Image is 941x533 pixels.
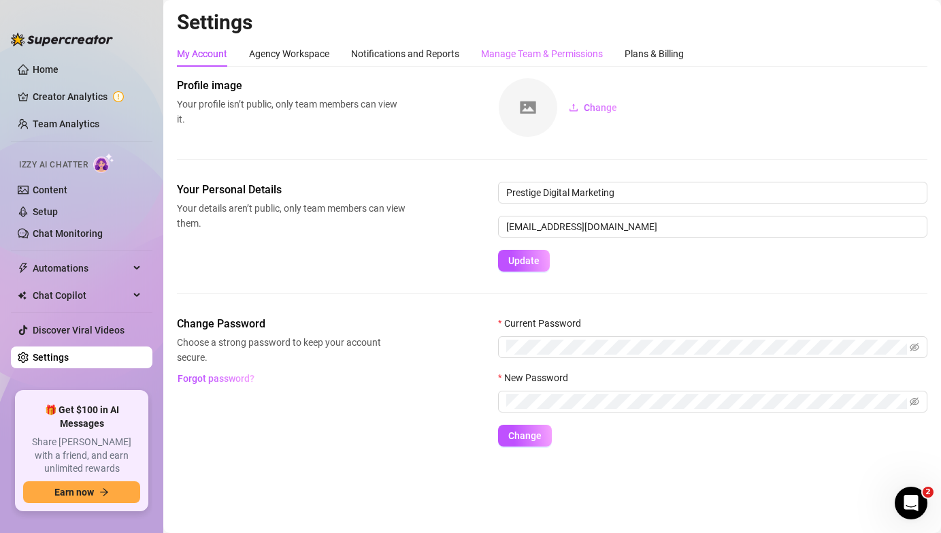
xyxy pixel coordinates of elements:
span: Your profile isn’t public, only team members can view it. [177,97,406,127]
button: Update [498,250,550,272]
span: Share [PERSON_NAME] with a friend, and earn unlimited rewards [23,436,140,476]
div: Manage Team & Permissions [481,46,603,61]
span: eye-invisible [910,397,919,406]
button: Forgot password? [177,368,254,389]
input: New Password [506,394,907,409]
span: Forgot password? [178,373,254,384]
a: Team Analytics [33,118,99,129]
span: Earn now [54,487,94,498]
span: Your Personal Details [177,182,406,198]
span: upload [569,103,578,112]
div: My Account [177,46,227,61]
button: Change [498,425,552,447]
img: logo-BBDzfeDw.svg [11,33,113,46]
span: Your details aren’t public, only team members can view them. [177,201,406,231]
span: Update [508,255,540,266]
img: AI Chatter [93,153,114,173]
span: Chat Copilot [33,285,129,306]
input: Enter new email [498,216,927,238]
span: Choose a strong password to keep your account secure. [177,335,406,365]
a: Setup [33,206,58,217]
span: Change [508,430,542,441]
span: Change [584,102,617,113]
a: Chat Monitoring [33,228,103,239]
a: Creator Analytics exclamation-circle [33,86,142,108]
label: Current Password [498,316,590,331]
div: Agency Workspace [249,46,329,61]
h2: Settings [177,10,927,35]
span: 🎁 Get $100 in AI Messages [23,404,140,430]
span: Change Password [177,316,406,332]
span: thunderbolt [18,263,29,274]
label: New Password [498,370,577,385]
input: Current Password [506,340,907,355]
button: Earn nowarrow-right [23,481,140,503]
img: Chat Copilot [18,291,27,300]
span: Izzy AI Chatter [19,159,88,172]
span: 2 [923,487,934,498]
a: Settings [33,352,69,363]
a: Discover Viral Videos [33,325,125,336]
a: Content [33,184,67,195]
span: Automations [33,257,129,279]
img: square-placeholder.png [499,78,557,137]
span: arrow-right [99,487,109,497]
button: Change [558,97,628,118]
span: Profile image [177,78,406,94]
iframe: Intercom live chat [895,487,927,519]
div: Plans & Billing [625,46,684,61]
input: Enter name [498,182,927,204]
div: Notifications and Reports [351,46,459,61]
span: eye-invisible [910,342,919,352]
a: Home [33,64,59,75]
